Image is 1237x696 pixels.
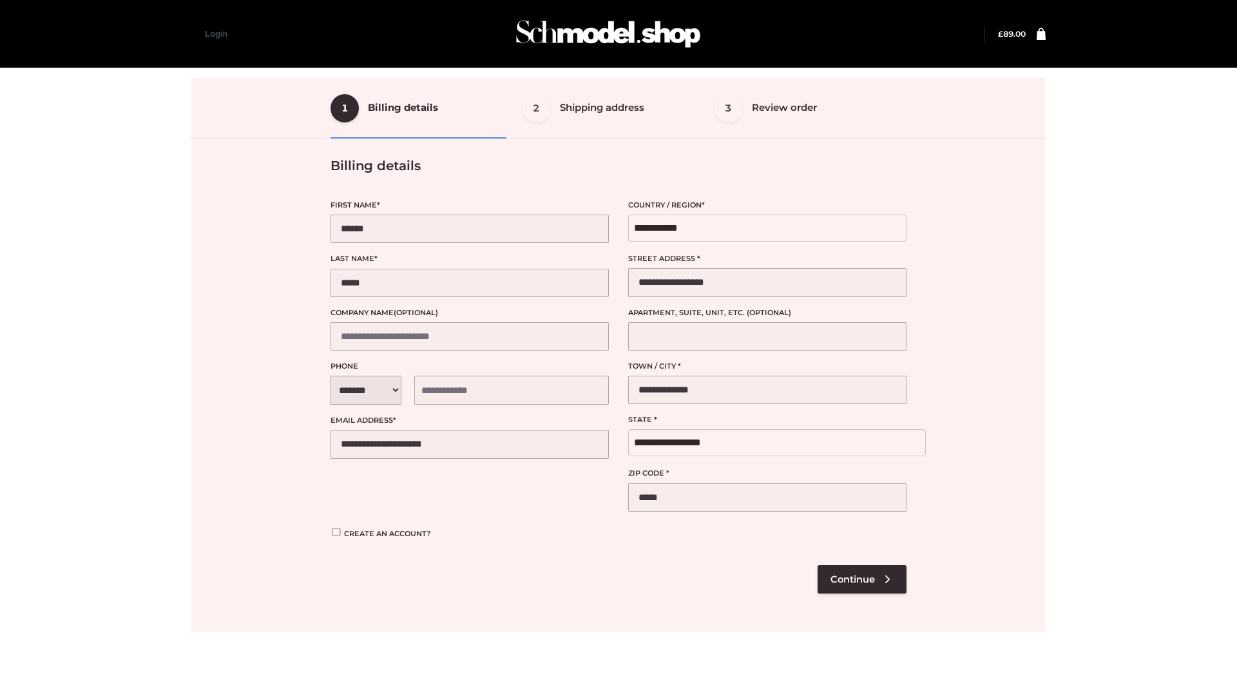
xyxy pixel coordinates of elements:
a: Login [205,29,227,39]
img: Schmodel Admin 964 [512,8,705,59]
span: £ [998,29,1003,39]
a: £89.00 [998,29,1026,39]
bdi: 89.00 [998,29,1026,39]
